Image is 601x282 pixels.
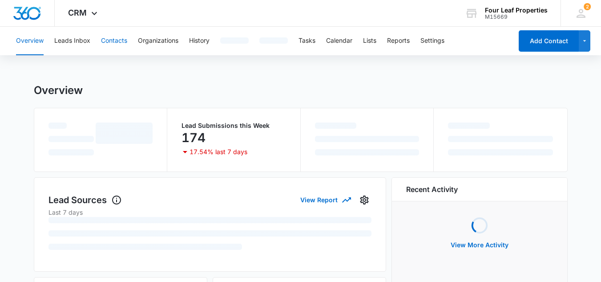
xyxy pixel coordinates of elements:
h1: Lead Sources [48,193,122,207]
button: Organizations [138,27,178,55]
button: Overview [16,27,44,55]
button: Tasks [298,27,315,55]
button: Contacts [101,27,127,55]
button: View Report [300,192,350,208]
button: History [189,27,210,55]
button: Add Contact [519,30,579,52]
span: CRM [68,8,87,17]
div: account name [485,7,548,14]
button: Leads Inbox [54,27,90,55]
div: notifications count [584,3,591,10]
button: Settings [357,193,371,207]
h6: Recent Activity [406,184,458,195]
p: Last 7 days [48,208,371,217]
p: 17.54% last 7 days [190,149,247,155]
span: 2 [584,3,591,10]
p: Lead Submissions this Week [182,123,286,129]
button: Lists [363,27,376,55]
h1: Overview [34,84,83,97]
button: View More Activity [442,234,517,256]
button: Calendar [326,27,352,55]
p: 174 [182,131,206,145]
button: Settings [420,27,444,55]
div: account id [485,14,548,20]
button: Reports [387,27,410,55]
